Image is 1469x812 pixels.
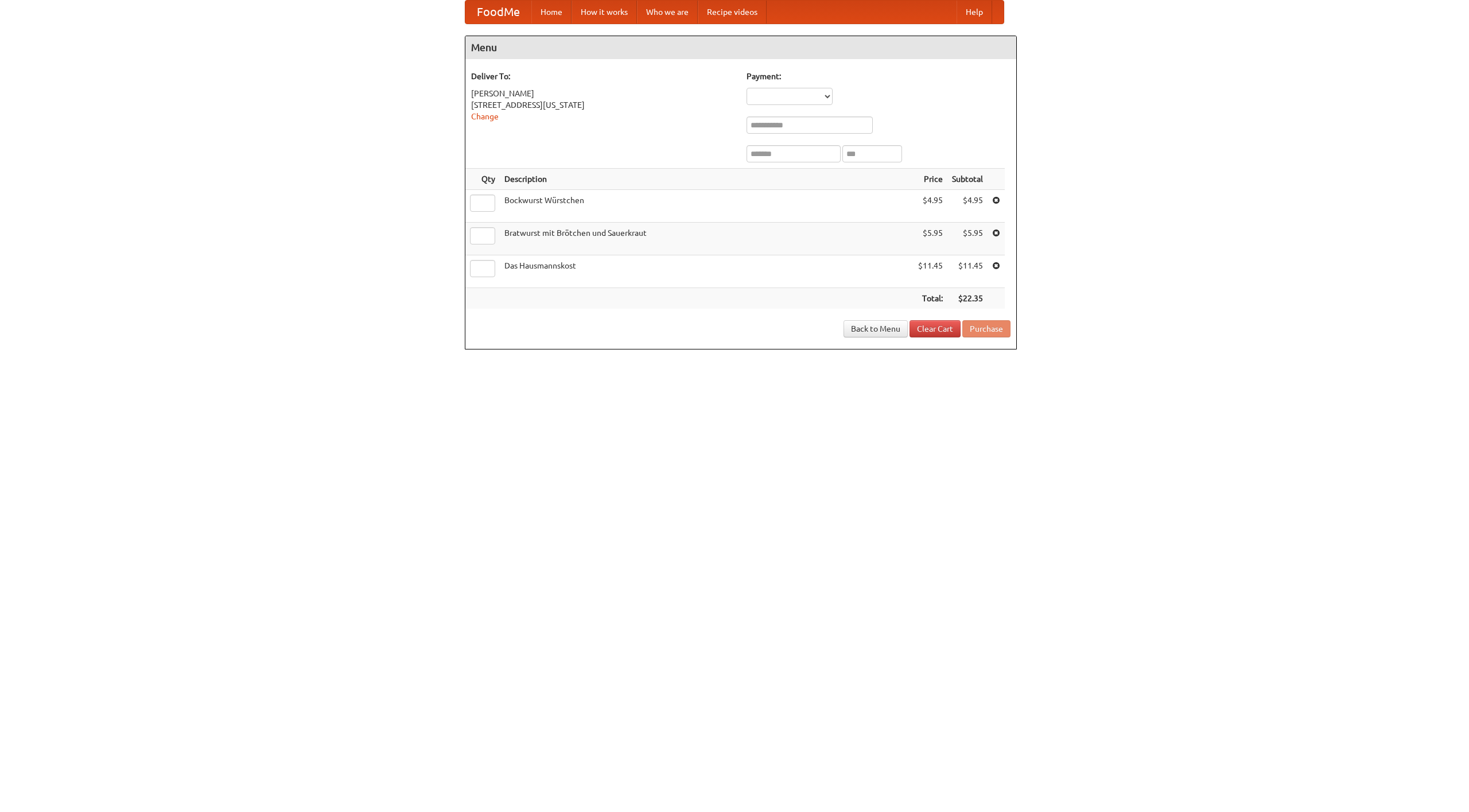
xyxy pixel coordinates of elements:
[947,288,988,309] th: $22.35
[914,223,947,255] td: $5.95
[698,1,767,24] a: Recipe videos
[914,288,947,309] th: Total:
[465,36,1016,59] h4: Menu
[572,1,637,24] a: How it works
[471,71,735,82] h5: Deliver To:
[500,190,914,223] td: Bockwurst Würstchen
[947,255,988,288] td: $11.45
[465,1,531,24] a: FoodMe
[947,190,988,223] td: $4.95
[914,169,947,190] th: Price
[747,71,1011,82] h5: Payment:
[910,320,961,337] a: Clear Cart
[947,169,988,190] th: Subtotal
[914,190,947,223] td: $4.95
[957,1,992,24] a: Help
[914,255,947,288] td: $11.45
[947,223,988,255] td: $5.95
[465,169,500,190] th: Qty
[471,88,735,99] div: [PERSON_NAME]
[531,1,572,24] a: Home
[637,1,698,24] a: Who we are
[500,255,914,288] td: Das Hausmannskost
[471,99,735,111] div: [STREET_ADDRESS][US_STATE]
[962,320,1011,337] button: Purchase
[844,320,908,337] a: Back to Menu
[471,112,499,121] a: Change
[500,223,914,255] td: Bratwurst mit Brötchen und Sauerkraut
[500,169,914,190] th: Description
